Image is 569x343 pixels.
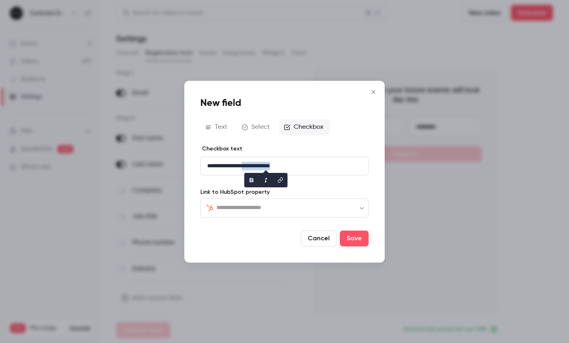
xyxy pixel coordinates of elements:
[200,119,234,135] button: Text
[358,204,366,212] button: Open
[200,97,369,110] h1: New field
[200,145,242,153] label: Checkbox text
[301,230,337,246] button: Cancel
[245,173,258,186] button: bold
[200,188,369,196] label: Link to HubSpot property
[274,173,287,186] button: link
[237,119,276,135] button: Select
[365,84,381,100] button: Close
[279,119,330,135] button: Checkbox
[340,230,369,246] button: Save
[201,157,368,175] div: editor
[260,173,272,186] button: italic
